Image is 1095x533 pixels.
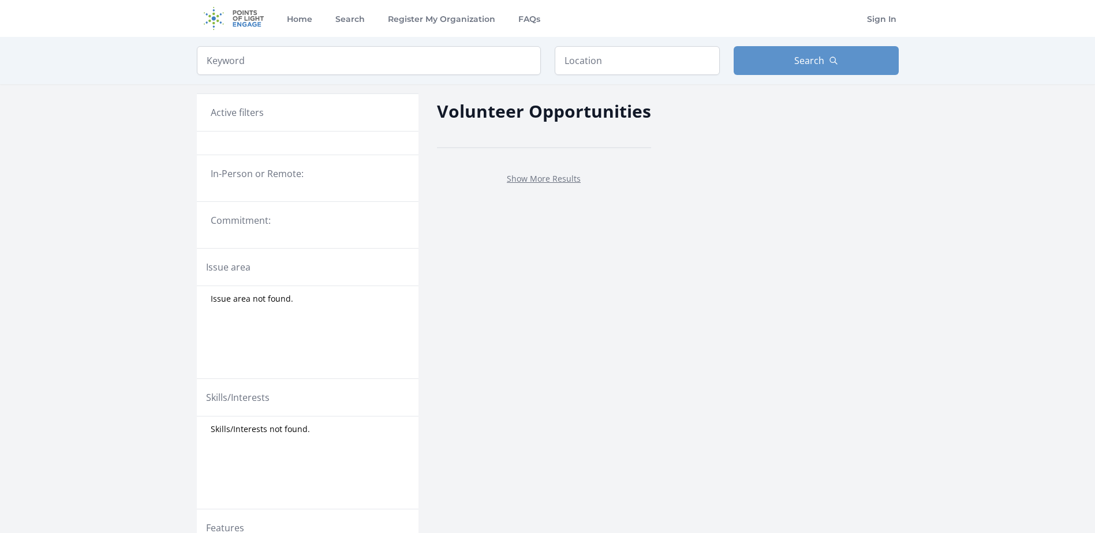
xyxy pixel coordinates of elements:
span: Search [794,54,824,67]
legend: Skills/Interests [206,391,270,404]
legend: In-Person or Remote: [211,167,405,181]
input: Keyword [197,46,541,75]
a: Show More Results [507,173,581,184]
legend: Commitment: [211,213,405,227]
h2: Volunteer Opportunities [437,98,651,124]
input: Location [555,46,720,75]
span: Issue area not found. [211,293,293,305]
legend: Issue area [206,260,251,274]
h3: Active filters [211,106,264,119]
span: Skills/Interests not found. [211,423,310,435]
button: Search [734,46,899,75]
